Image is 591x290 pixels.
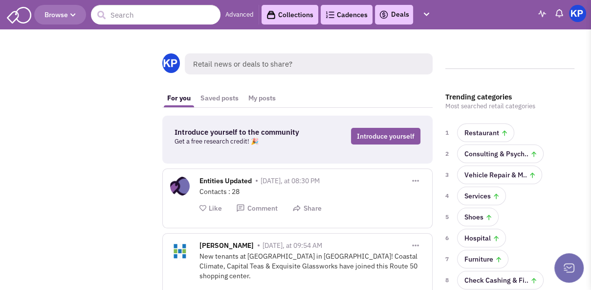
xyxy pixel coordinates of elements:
h3: Trending categories [445,93,574,101]
img: Cadences_logo.png [326,11,334,18]
a: Consulting & Psych.. [457,145,544,163]
a: My posts [243,89,281,107]
span: [DATE], at 09:54 AM [263,241,322,250]
a: Services [457,187,506,205]
a: Vehicle Repair & M.. [457,166,542,184]
p: Most searched retail categories [445,101,574,111]
button: Browse [34,5,86,24]
a: Restaurant [457,123,514,142]
img: KeyPoint Partners [569,5,586,22]
a: Collections [262,5,318,24]
a: Check Cashing & Fi.. [457,271,544,290]
a: Introduce yourself [351,128,420,145]
input: Search [91,5,220,24]
span: 3 [445,170,451,180]
span: 1 [445,128,451,138]
span: [DATE], at 08:30 PM [261,176,320,185]
a: Shoes [457,208,499,226]
h3: Introduce yourself to the community [175,128,313,137]
a: For you [162,89,196,107]
span: 5 [445,212,451,222]
a: Cadences [321,5,372,24]
span: Retail news or deals to share? [185,53,433,74]
img: SmartAdmin [7,5,31,24]
img: icon-collection-lavender-black.svg [266,10,276,20]
p: Get a free research credit! 🎉 [175,137,313,146]
span: 8 [445,275,451,285]
div: Contacts : 28 [199,187,425,196]
span: 2 [445,149,451,159]
span: 6 [445,233,451,243]
span: 7 [445,254,451,264]
button: Comment [236,204,278,213]
a: Deals [379,9,409,21]
button: Like [199,204,222,213]
a: Furniture [457,250,508,268]
a: Hospital [457,229,506,247]
button: Share [292,204,322,213]
a: Saved posts [196,89,243,107]
img: icon-deals.svg [379,9,389,21]
span: 4 [445,191,451,201]
span: Entities Updated [199,176,252,188]
span: Like [209,204,222,213]
span: [PERSON_NAME] [199,241,254,252]
a: Advanced [225,10,254,20]
span: Browse [44,10,76,19]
